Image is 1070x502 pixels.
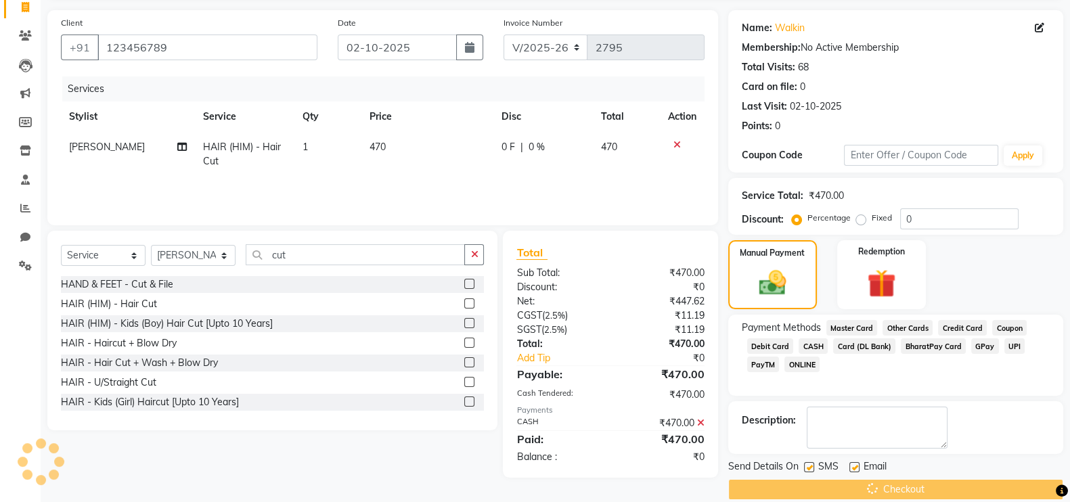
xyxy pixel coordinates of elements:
[742,99,787,114] div: Last Visit:
[506,366,610,382] div: Payable:
[195,101,294,132] th: Service
[303,141,308,153] span: 1
[775,21,805,35] a: Walkin
[800,80,805,94] div: 0
[742,60,795,74] div: Total Visits:
[826,320,878,336] span: Master Card
[809,189,844,203] div: ₹470.00
[610,337,715,351] div: ₹470.00
[506,266,610,280] div: Sub Total:
[610,323,715,337] div: ₹11.19
[799,338,828,354] span: CASH
[506,294,610,309] div: Net:
[742,189,803,203] div: Service Total:
[516,309,541,321] span: CGST
[610,280,715,294] div: ₹0
[864,459,887,476] span: Email
[61,395,239,409] div: HAIR - Kids (Girl) Haircut [Upto 10 Years]
[61,297,157,311] div: HAIR (HIM) - Hair Cut
[506,351,627,365] a: Add Tip
[610,366,715,382] div: ₹470.00
[61,17,83,29] label: Client
[69,141,145,153] span: [PERSON_NAME]
[61,101,195,132] th: Stylist
[61,317,273,331] div: HAIR (HIM) - Kids (Boy) Hair Cut [Upto 10 Years]
[742,413,796,428] div: Description:
[501,140,515,154] span: 0 F
[544,310,564,321] span: 2.5%
[740,247,805,259] label: Manual Payment
[506,416,610,430] div: CASH
[543,324,564,335] span: 2.5%
[858,246,905,258] label: Redemption
[971,338,999,354] span: GPay
[246,244,465,265] input: Search or Scan
[506,280,610,294] div: Discount:
[742,21,772,35] div: Name:
[751,267,795,298] img: _cash.svg
[62,76,715,101] div: Services
[516,246,548,260] span: Total
[203,141,281,167] span: HAIR (HIM) - Hair Cut
[610,431,715,447] div: ₹470.00
[807,212,851,224] label: Percentage
[610,266,715,280] div: ₹470.00
[506,450,610,464] div: Balance :
[742,41,801,55] div: Membership:
[790,99,841,114] div: 02-10-2025
[728,459,799,476] span: Send Details On
[61,35,99,60] button: +91
[784,357,820,372] span: ONLINE
[506,337,610,351] div: Total:
[504,17,562,29] label: Invoice Number
[1004,145,1042,166] button: Apply
[61,336,177,350] div: HAIR - Haircut + Blow Dry
[742,41,1050,55] div: No Active Membership
[61,277,173,292] div: HAND & FEET - Cut & File
[844,145,998,166] input: Enter Offer / Coupon Code
[858,266,904,301] img: _gift.svg
[833,338,895,354] span: Card (DL Bank)
[506,309,610,323] div: ( )
[97,35,317,60] input: Search by Name/Mobile/Email/Code
[61,356,218,370] div: HAIR - Hair Cut + Wash + Blow Dry
[610,416,715,430] div: ₹470.00
[798,60,809,74] div: 68
[601,141,617,153] span: 470
[361,101,493,132] th: Price
[1004,338,1025,354] span: UPI
[742,148,845,162] div: Coupon Code
[992,320,1027,336] span: Coupon
[520,140,523,154] span: |
[610,388,715,402] div: ₹470.00
[901,338,966,354] span: BharatPay Card
[818,459,839,476] span: SMS
[516,405,704,416] div: Payments
[747,338,794,354] span: Debit Card
[506,388,610,402] div: Cash Tendered:
[660,101,705,132] th: Action
[742,212,784,227] div: Discount:
[742,321,821,335] span: Payment Methods
[493,101,593,132] th: Disc
[775,119,780,133] div: 0
[593,101,660,132] th: Total
[506,323,610,337] div: ( )
[628,351,715,365] div: ₹0
[747,357,780,372] span: PayTM
[529,140,545,154] span: 0 %
[883,320,933,336] span: Other Cards
[338,17,356,29] label: Date
[742,80,797,94] div: Card on file:
[610,309,715,323] div: ₹11.19
[370,141,386,153] span: 470
[506,431,610,447] div: Paid:
[742,119,772,133] div: Points:
[61,375,156,390] div: HAIR - U/Straight Cut
[872,212,892,224] label: Fixed
[516,323,541,336] span: SGST
[938,320,987,336] span: Credit Card
[294,101,361,132] th: Qty
[610,294,715,309] div: ₹447.62
[610,450,715,464] div: ₹0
